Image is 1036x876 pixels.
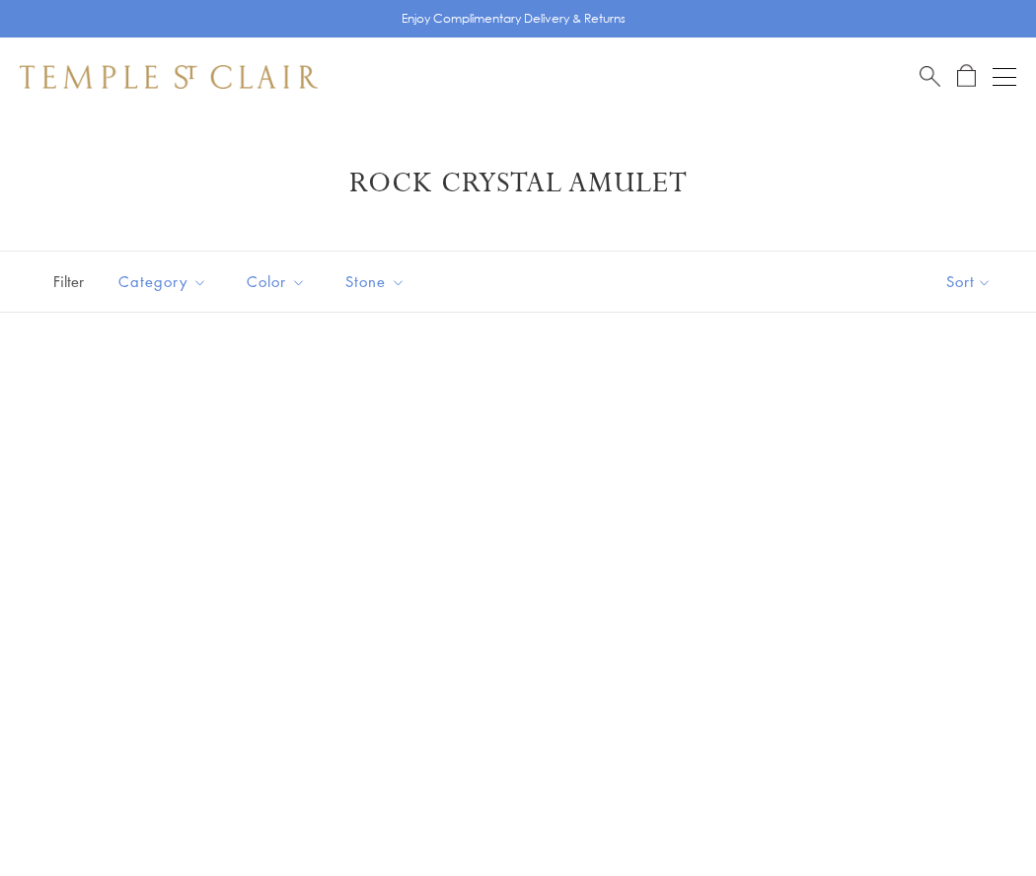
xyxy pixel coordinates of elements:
[237,269,321,294] span: Color
[232,259,321,304] button: Color
[109,269,222,294] span: Category
[331,259,420,304] button: Stone
[49,166,987,201] h1: Rock Crystal Amulet
[902,252,1036,312] button: Show sort by
[104,259,222,304] button: Category
[920,64,940,89] a: Search
[335,269,420,294] span: Stone
[993,65,1016,89] button: Open navigation
[402,9,626,29] p: Enjoy Complimentary Delivery & Returns
[20,65,318,89] img: Temple St. Clair
[957,64,976,89] a: Open Shopping Bag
